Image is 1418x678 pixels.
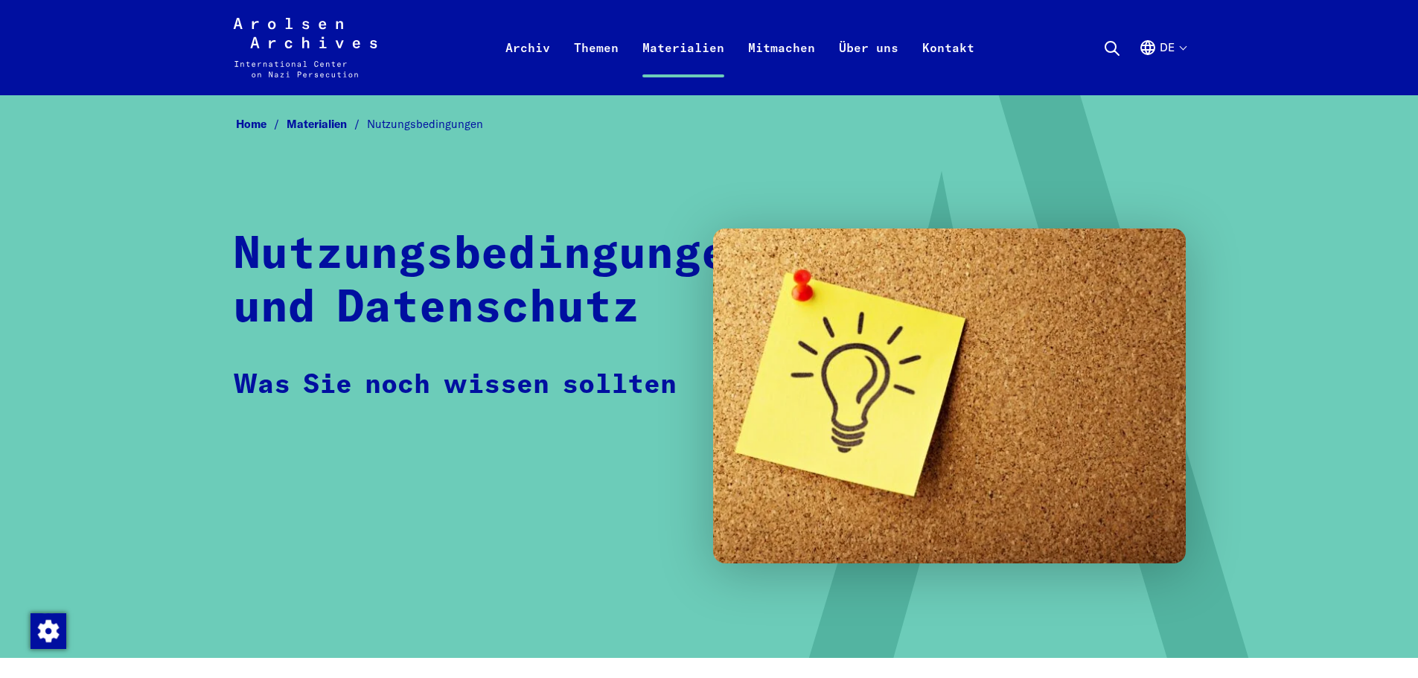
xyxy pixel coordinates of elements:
[236,117,287,131] a: Home
[827,36,910,95] a: Über uns
[910,36,986,95] a: Kontakt
[31,613,66,649] img: Zustimmung ändern
[233,113,1186,136] nav: Breadcrumb
[562,36,630,95] a: Themen
[494,36,562,95] a: Archiv
[233,365,677,406] p: Was Sie noch wissen sollten
[630,36,736,95] a: Materialien
[233,228,756,336] h1: Nutzungsbedingungen und Datenschutz
[1139,39,1186,92] button: Deutsch, Sprachauswahl
[736,36,827,95] a: Mitmachen
[287,117,367,131] a: Materialien
[494,18,986,77] nav: Primär
[367,117,483,131] span: Nutzungsbedingungen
